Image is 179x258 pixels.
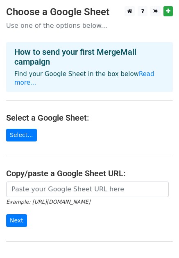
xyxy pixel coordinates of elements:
[6,214,27,227] input: Next
[6,182,169,197] input: Paste your Google Sheet URL here
[6,168,173,178] h4: Copy/paste a Google Sheet URL:
[6,199,90,205] small: Example: [URL][DOMAIN_NAME]
[6,129,37,141] a: Select...
[14,70,154,86] a: Read more...
[6,6,173,18] h3: Choose a Google Sheet
[6,21,173,30] p: Use one of the options below...
[14,47,165,67] h4: How to send your first MergeMail campaign
[14,70,165,87] p: Find your Google Sheet in the box below
[6,113,173,123] h4: Select a Google Sheet:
